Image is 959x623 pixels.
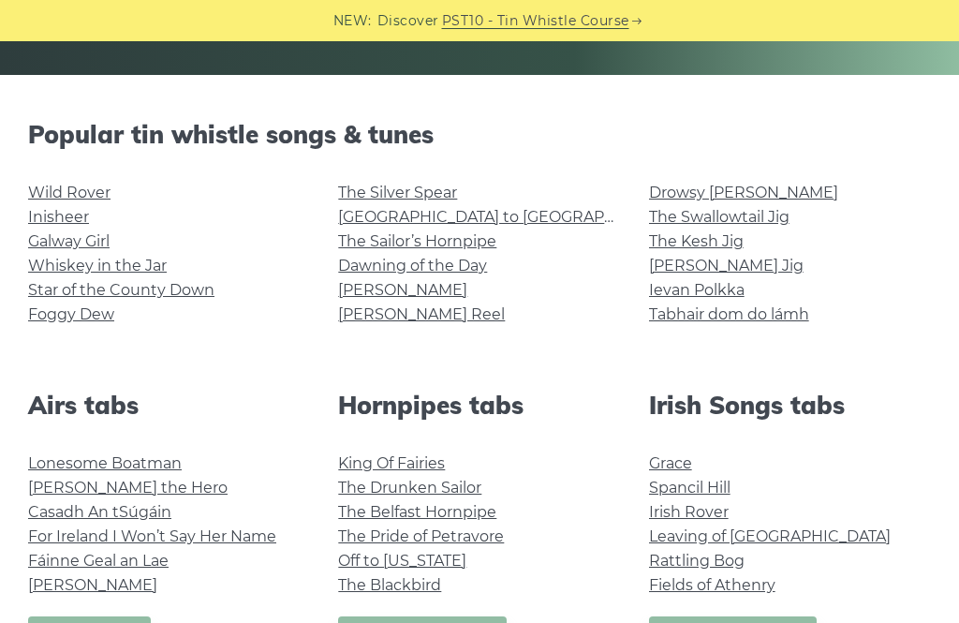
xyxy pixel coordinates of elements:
[338,305,505,323] a: [PERSON_NAME] Reel
[649,257,804,274] a: [PERSON_NAME] Jig
[28,576,157,594] a: [PERSON_NAME]
[28,527,276,545] a: For Ireland I Won’t Say Her Name
[338,454,445,472] a: King Of Fairies
[338,391,620,420] h2: Hornpipes tabs
[649,232,744,250] a: The Kesh Jig
[28,503,171,521] a: Casadh An tSúgáin
[28,479,228,497] a: [PERSON_NAME] the Hero
[338,281,467,299] a: [PERSON_NAME]
[649,391,931,420] h2: Irish Songs tabs
[649,479,730,497] a: Spancil Hill
[649,454,692,472] a: Grace
[28,208,89,226] a: Inisheer
[338,208,684,226] a: [GEOGRAPHIC_DATA] to [GEOGRAPHIC_DATA]
[28,184,111,201] a: Wild Rover
[28,120,931,149] h2: Popular tin whistle songs & tunes
[649,305,809,323] a: Tabhair dom do lámh
[28,281,214,299] a: Star of the County Down
[333,10,372,32] span: NEW:
[28,257,167,274] a: Whiskey in the Jar
[338,503,496,521] a: The Belfast Hornpipe
[338,527,504,545] a: The Pride of Petravore
[338,257,487,274] a: Dawning of the Day
[338,552,466,570] a: Off to [US_STATE]
[338,184,457,201] a: The Silver Spear
[649,281,745,299] a: Ievan Polkka
[649,552,745,570] a: Rattling Bog
[649,503,729,521] a: Irish Rover
[338,479,481,497] a: The Drunken Sailor
[338,232,496,250] a: The Sailor’s Hornpipe
[28,391,310,420] h2: Airs tabs
[649,576,775,594] a: Fields of Athenry
[28,305,114,323] a: Foggy Dew
[442,10,629,32] a: PST10 - Tin Whistle Course
[28,552,169,570] a: Fáinne Geal an Lae
[649,184,838,201] a: Drowsy [PERSON_NAME]
[649,208,789,226] a: The Swallowtail Jig
[28,454,182,472] a: Lonesome Boatman
[28,232,110,250] a: Galway Girl
[338,576,441,594] a: The Blackbird
[377,10,439,32] span: Discover
[649,527,891,545] a: Leaving of [GEOGRAPHIC_DATA]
